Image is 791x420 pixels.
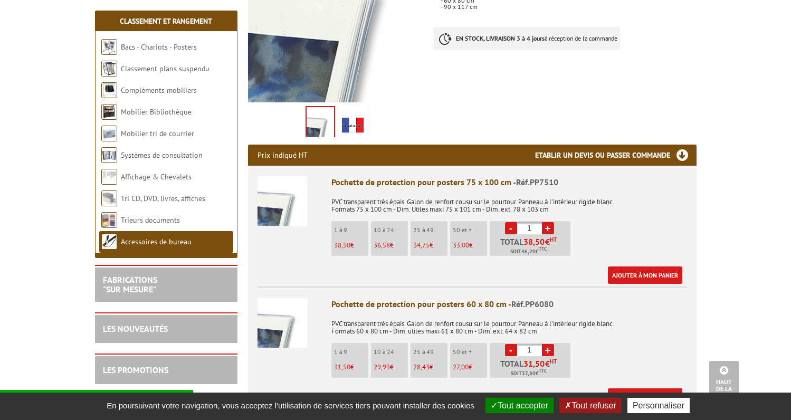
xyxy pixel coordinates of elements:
p: 25 à 49 [413,348,447,356]
span: 31,50 [334,362,350,371]
a: LES PROMOTIONS [103,365,168,375]
span: 37,80 [522,369,536,378]
a: Accessoires de bureau [121,237,192,246]
img: Mobilier Bibliothèque [101,104,117,120]
a: Mobilier Bibliothèque [121,107,192,117]
span: Soit € [511,369,547,378]
a: Tri CD, DVD, livres, affiches [121,194,205,203]
span: Soit € [510,247,547,256]
p: 1 à 9 [334,348,368,356]
p: Total [492,237,570,256]
a: Ajouter à mon panier [608,388,682,406]
p: € [374,242,408,249]
button: Personnaliser (fenêtre modale) [627,398,690,413]
img: Pochette de protection pour posters 60 x 80 cm [258,298,307,348]
span: Réf.PP7510 [516,177,558,187]
a: - [505,344,517,356]
span: 33,00 [453,241,469,250]
p: Prix indiqué HT [258,145,308,166]
button: Tout refuser [559,398,621,413]
img: Bacs - Chariots - Posters [101,39,117,55]
img: Accessoires de bureau [101,234,117,250]
span: 38,50 [523,237,545,246]
p: PVC transparent très épais. Galon de renfort cousu sur le pourtour. Panneau à l’intérieur rigide ... [331,313,687,335]
img: edimeta_produit_fabrique_en_france.jpg [340,108,366,141]
p: 50 et + [453,226,487,234]
a: Ajouter à mon panier [608,266,682,284]
p: € [334,364,368,371]
a: LES NOUVEAUTÉS [103,323,168,334]
span: € [545,237,550,246]
a: Compléments mobiliers [121,85,197,95]
p: Total [492,359,570,378]
p: 25 à 49 [413,226,447,234]
p: € [413,364,447,371]
div: Pochette de protection pour posters 75 x 100 cm - [331,176,687,188]
img: Compléments mobiliers [101,82,117,98]
span: En poursuivant votre navigation, vous acceptez l'utilisation de services tiers pouvant installer ... [101,401,480,410]
sup: HT [550,358,557,365]
p: 50 et + [453,348,487,356]
a: Bacs - Chariots - Posters [121,42,197,52]
img: Tri CD, DVD, livres, affiches [101,190,117,206]
img: Trieurs documents [101,212,117,228]
img: Classement plans suspendu [101,61,117,77]
span: 38,50 [334,241,350,250]
img: pp7510_pochettes_de_protection_pour_posters_75x100cm.jpg [307,107,334,140]
p: € [413,242,447,249]
a: Classement plans suspendu [121,64,209,73]
img: Mobilier tri de courrier [101,126,117,141]
p: € [453,364,487,371]
p: € [334,242,368,249]
span: 34,75 [413,241,430,250]
p: 1 à 9 [334,226,368,234]
span: € [545,359,550,368]
h3: Etablir un devis ou passer commande [535,145,697,166]
div: - 90 x 117 cm [441,4,696,10]
span: 36,58 [374,241,390,250]
a: Mobilier tri de courrier [121,129,194,138]
span: 28,43 [413,362,430,371]
span: 31,50 [523,359,545,368]
sup: TTC [539,246,547,252]
a: Classement et Rangement [120,16,212,26]
img: Pochette de protection pour posters 75 x 100 cm [258,176,307,226]
a: - [505,222,517,234]
a: + [542,344,554,356]
a: Trieurs documents [121,215,180,225]
span: 27,00 [453,362,469,371]
p: 10 à 24 [374,226,408,234]
a: + [542,222,554,234]
img: Affichage & Chevalets [101,169,117,185]
button: Tout accepter [485,398,554,413]
p: € [453,242,487,249]
p: à réception de la commande [433,27,620,50]
p: PVC transparent très épais. Galon de renfort cousu sur le pourtour. Panneau à l’intérieur rigide ... [331,191,687,213]
a: Systèmes de consultation [121,150,203,160]
a: Affichage & Chevalets [121,172,192,182]
strong: EN STOCK, LIVRAISON 3 à 4 jours [456,34,545,42]
sup: HT [550,236,557,243]
a: FABRICATIONS"Sur Mesure" [103,274,157,294]
div: Pochette de protection pour posters 60 x 80 cm - [331,298,687,310]
img: Systèmes de consultation [101,147,117,163]
span: 29,93 [374,362,390,371]
span: 46,20 [521,247,536,256]
sup: TTC [539,368,547,374]
p: € [374,364,408,371]
span: Réf.PP6080 [511,299,554,309]
a: Haut de la page [709,361,739,404]
p: 10 à 24 [374,348,408,356]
